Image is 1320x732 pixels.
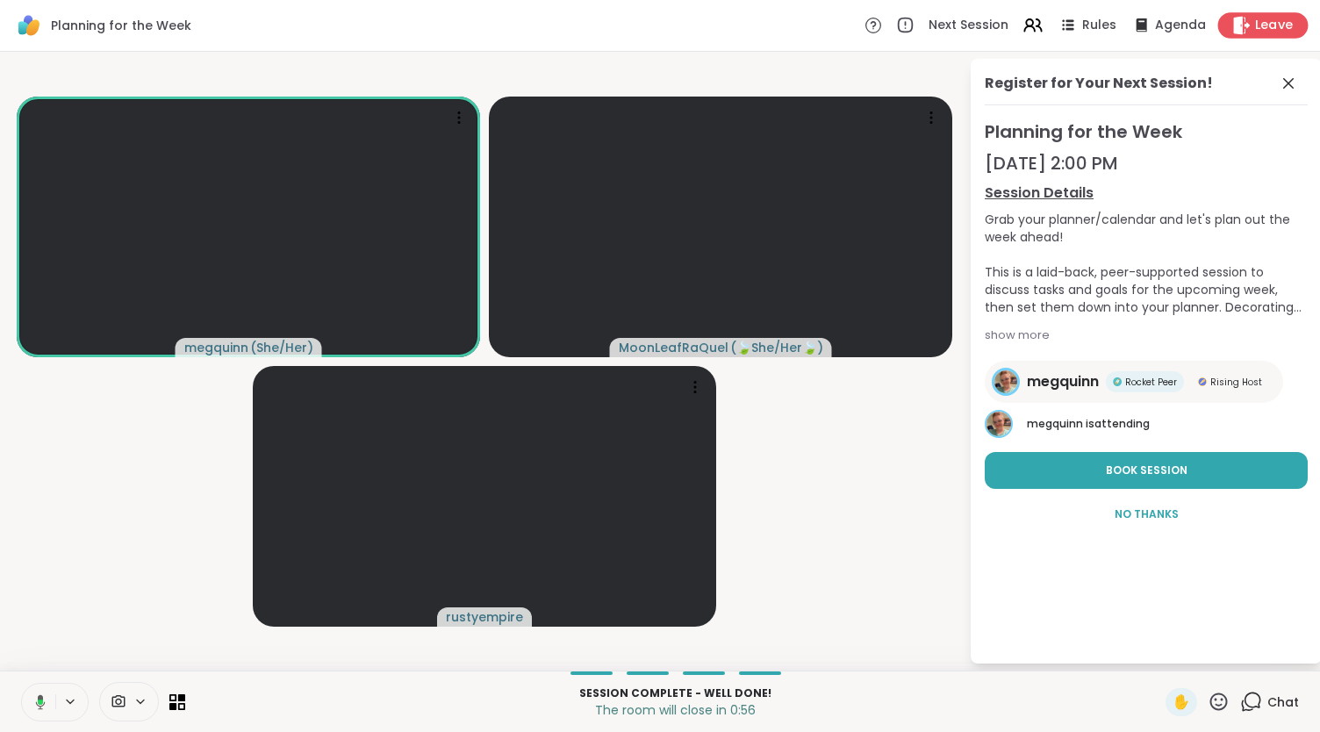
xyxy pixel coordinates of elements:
img: Rocket Peer [1113,377,1122,386]
span: Rocket Peer [1125,376,1177,389]
span: ( 🍃She/Her🍃 ) [730,339,823,356]
span: megquinn [1027,371,1099,392]
a: Session Details [985,183,1308,204]
div: show more [985,327,1308,344]
button: Book Session [985,452,1308,489]
span: Next Session [929,17,1008,34]
span: megquinn [1027,416,1083,431]
span: Planning for the Week [985,119,1308,144]
a: megquinnmegquinnRocket PeerRocket PeerRising HostRising Host [985,361,1283,403]
span: Chat [1267,693,1299,711]
span: MoonLeafRaQuel [619,339,728,356]
img: Rising Host [1198,377,1207,386]
img: ShareWell Logomark [14,11,44,40]
p: is attending [1027,416,1308,432]
img: megquinn [994,370,1017,393]
div: Register for Your Next Session! [985,73,1213,94]
div: Grab your planner/calendar and let's plan out the week ahead! This is a laid-back, peer-supported... [985,211,1308,316]
span: Rules [1082,17,1116,34]
button: No Thanks [985,496,1308,533]
span: ✋ [1173,692,1190,713]
span: Rising Host [1210,376,1262,389]
span: Leave [1255,17,1294,35]
span: No Thanks [1115,506,1179,522]
img: megquinn [986,412,1011,436]
span: Planning for the Week [51,17,191,34]
p: Session Complete - well done! [196,685,1155,701]
span: ( She/Her ) [250,339,313,356]
span: megquinn [184,339,248,356]
div: [DATE] 2:00 PM [985,151,1308,176]
span: Agenda [1155,17,1206,34]
span: rustyempire [446,608,523,626]
p: The room will close in 0:56 [196,701,1155,719]
span: Book Session [1106,463,1187,478]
